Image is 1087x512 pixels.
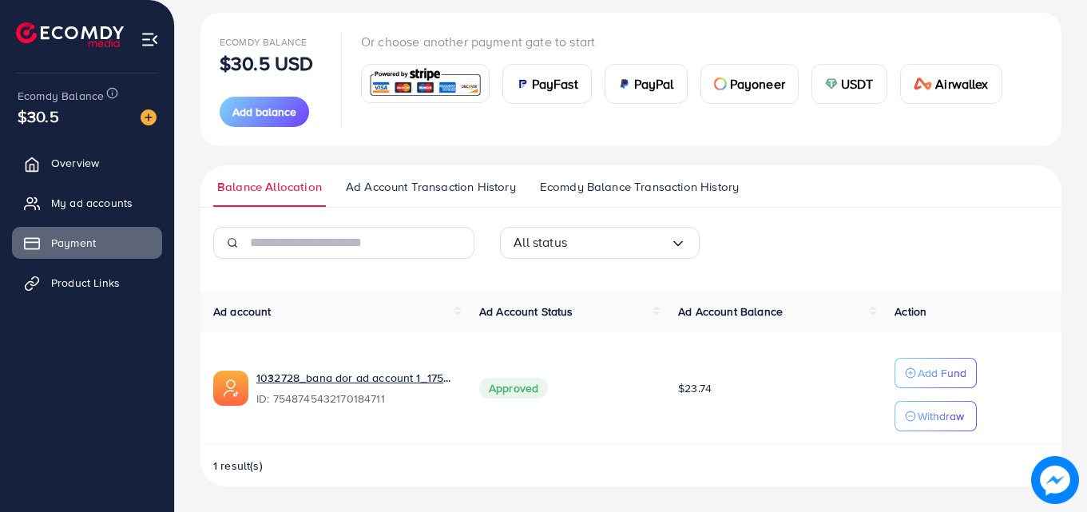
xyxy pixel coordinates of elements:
[12,267,162,299] a: Product Links
[532,74,578,93] span: PayFast
[51,275,120,291] span: Product Links
[678,380,712,396] span: $23.74
[700,64,799,104] a: cardPayoneer
[895,401,977,431] button: Withdraw
[730,74,785,93] span: Payoneer
[895,358,977,388] button: Add Fund
[141,109,157,125] img: image
[714,77,727,90] img: card
[256,370,454,386] a: 1032728_bana dor ad account 1_1757579407255
[346,178,516,196] span: Ad Account Transaction History
[479,378,548,399] span: Approved
[213,304,272,320] span: Ad account
[540,178,739,196] span: Ecomdy Balance Transaction History
[514,230,567,255] span: All status
[567,230,670,255] input: Search for option
[18,105,59,128] span: $30.5
[500,227,700,259] div: Search for option
[825,77,838,90] img: card
[12,147,162,179] a: Overview
[213,371,248,406] img: ic-ads-acc.e4c84228.svg
[895,304,926,320] span: Action
[914,77,933,90] img: card
[256,391,454,407] span: ID: 7548745432170184711
[220,35,307,49] span: Ecomdy Balance
[220,54,313,73] p: $30.5 USD
[618,77,631,90] img: card
[18,88,104,104] span: Ecomdy Balance
[502,64,592,104] a: cardPayFast
[634,74,674,93] span: PayPal
[220,97,309,127] button: Add balance
[141,30,159,49] img: menu
[232,104,296,120] span: Add balance
[918,407,964,426] p: Withdraw
[256,370,454,407] div: <span class='underline'>1032728_bana dor ad account 1_1757579407255</span></br>7548745432170184711
[841,74,874,93] span: USDT
[361,32,1015,51] p: Or choose another payment gate to start
[16,22,124,47] img: logo
[51,235,96,251] span: Payment
[361,64,490,103] a: card
[479,304,573,320] span: Ad Account Status
[12,227,162,259] a: Payment
[51,195,133,211] span: My ad accounts
[51,155,99,171] span: Overview
[900,64,1002,104] a: cardAirwallex
[811,64,887,104] a: cardUSDT
[516,77,529,90] img: card
[935,74,988,93] span: Airwallex
[213,458,263,474] span: 1 result(s)
[12,187,162,219] a: My ad accounts
[678,304,783,320] span: Ad Account Balance
[605,64,688,104] a: cardPayPal
[367,66,484,101] img: card
[918,363,966,383] p: Add Fund
[1031,456,1079,504] img: image
[217,178,322,196] span: Balance Allocation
